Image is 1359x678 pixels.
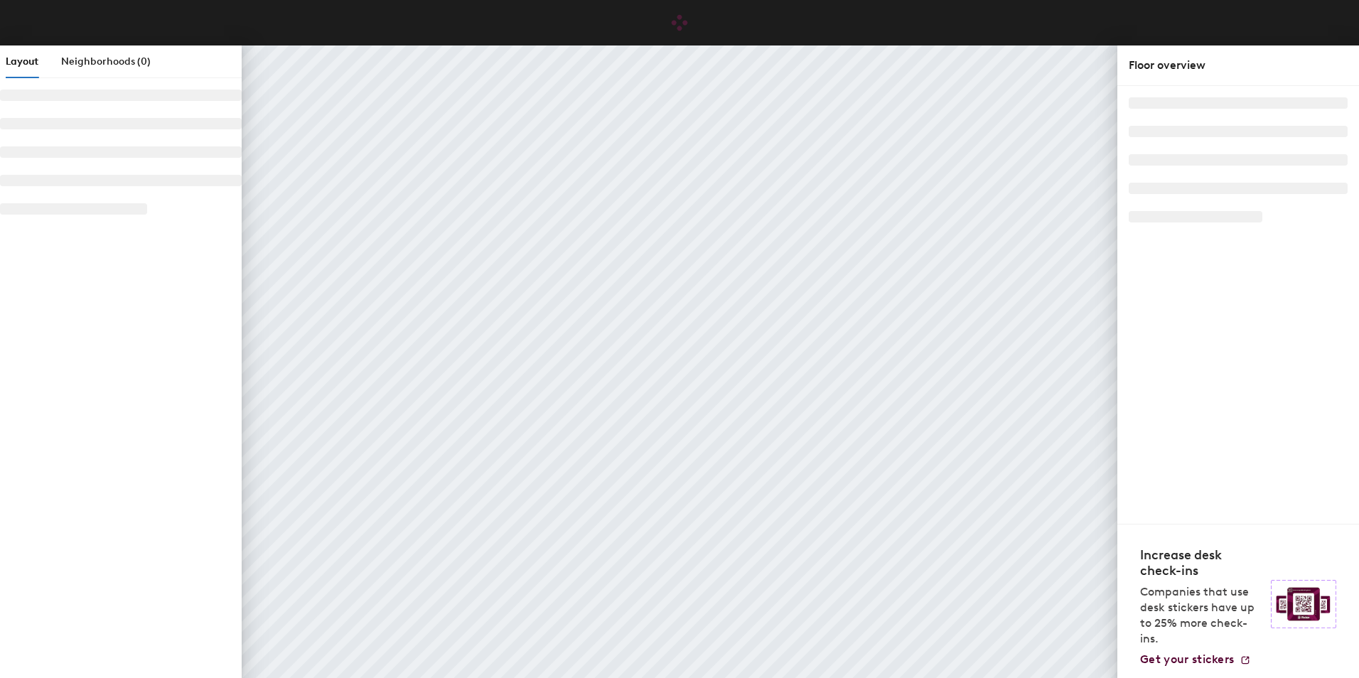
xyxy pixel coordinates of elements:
a: Get your stickers [1140,652,1251,667]
p: Companies that use desk stickers have up to 25% more check-ins. [1140,584,1262,647]
span: Get your stickers [1140,652,1234,666]
img: Sticker logo [1271,580,1336,628]
span: Neighborhoods (0) [61,55,151,68]
div: Floor overview [1129,57,1348,74]
h4: Increase desk check-ins [1140,547,1262,579]
span: Layout [6,55,38,68]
